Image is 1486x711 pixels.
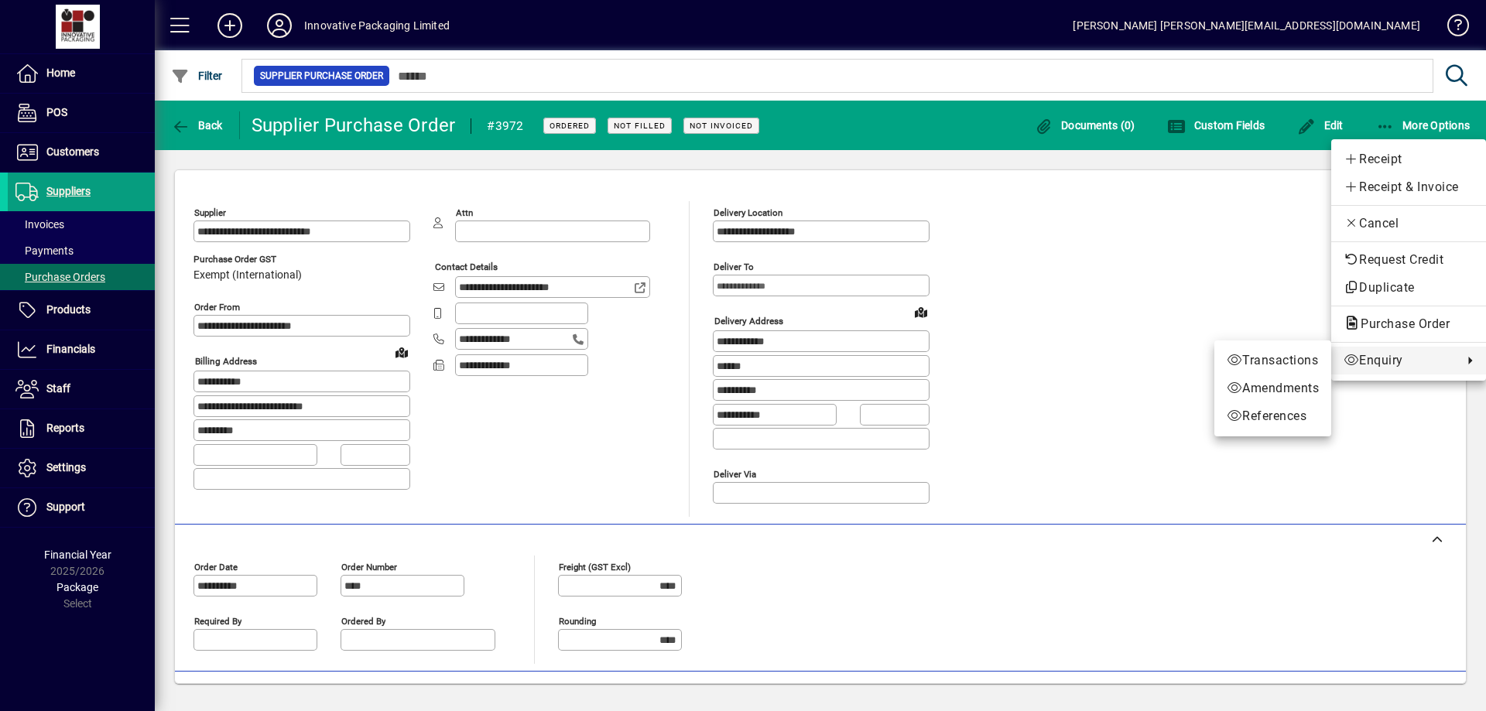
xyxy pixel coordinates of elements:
[1227,407,1319,426] span: References
[1344,279,1474,297] span: Duplicate
[1344,150,1474,169] span: Receipt
[1344,251,1474,269] span: Request Credit
[1344,214,1474,233] span: Cancel
[1227,351,1319,370] span: Transactions
[1227,379,1319,398] span: Amendments
[1344,316,1457,331] span: Purchase Order
[1344,351,1455,370] span: Enquiry
[1344,178,1474,197] span: Receipt & Invoice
